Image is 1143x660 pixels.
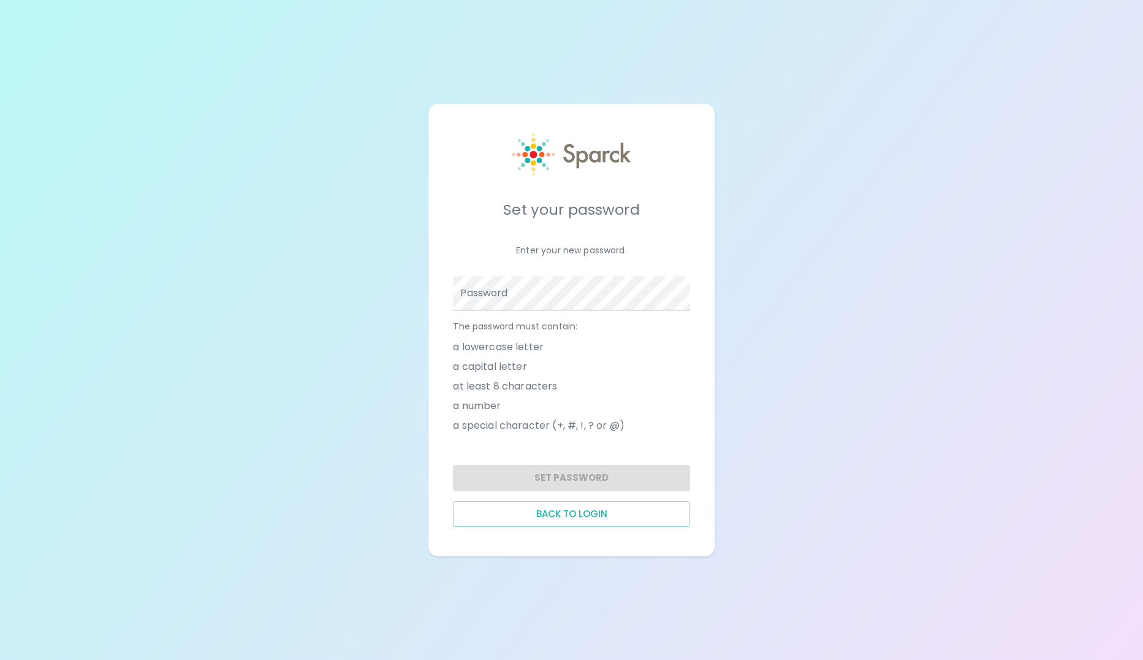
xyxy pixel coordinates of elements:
[453,501,689,527] button: Back to login
[453,379,557,394] span: at least 8 characters
[453,244,689,256] p: Enter your new password.
[453,359,526,374] span: a capital letter
[453,200,689,220] h5: Set your password
[453,320,689,332] p: The password must contain:
[512,133,631,176] img: Sparck logo
[453,418,625,433] span: a special character (+, #, !, ? or @)
[453,340,544,355] span: a lowercase letter
[453,399,501,413] span: a number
